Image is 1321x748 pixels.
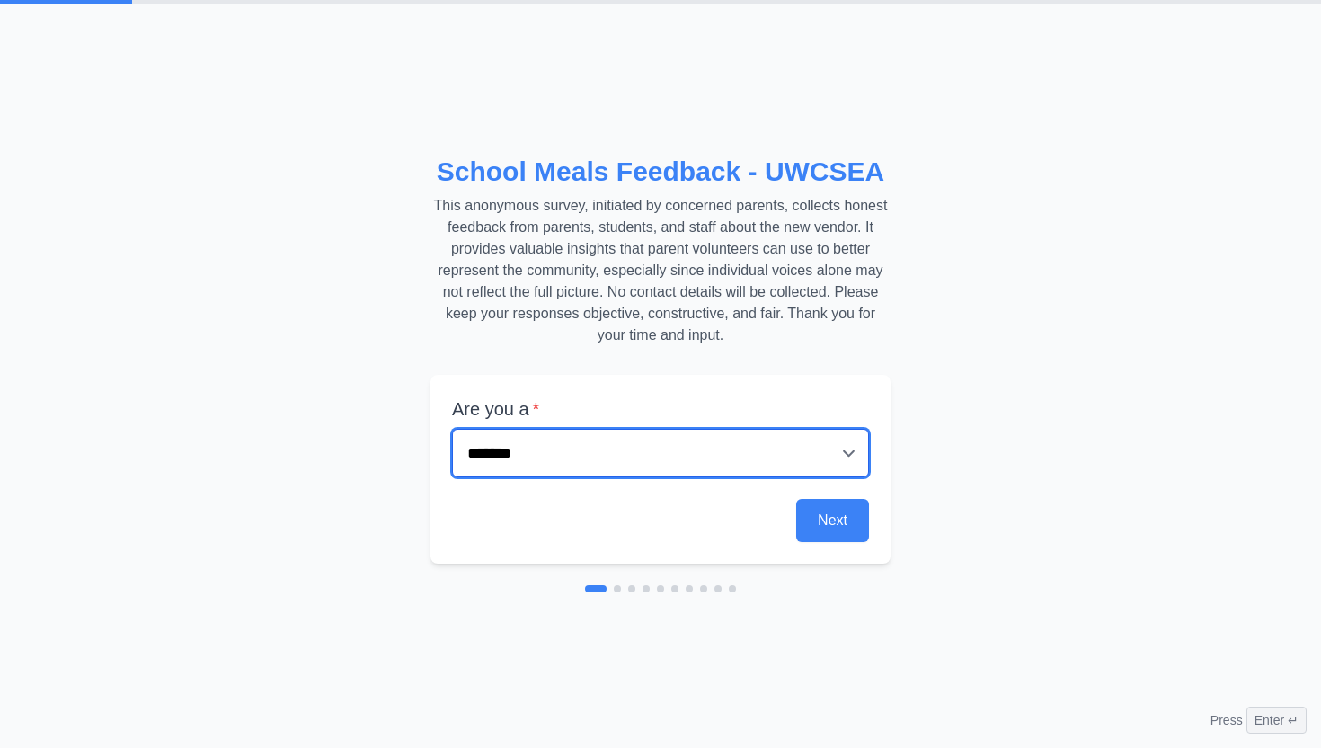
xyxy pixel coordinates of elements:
[452,396,869,422] label: Are you a
[430,156,891,188] h2: School Meals Feedback - UWCSEA
[1210,707,1307,734] div: Press
[1246,707,1307,734] span: Enter ↵
[430,195,891,346] p: This anonymous survey, initiated by concerned parents, collects honest feedback from parents, stu...
[796,499,869,542] button: Next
